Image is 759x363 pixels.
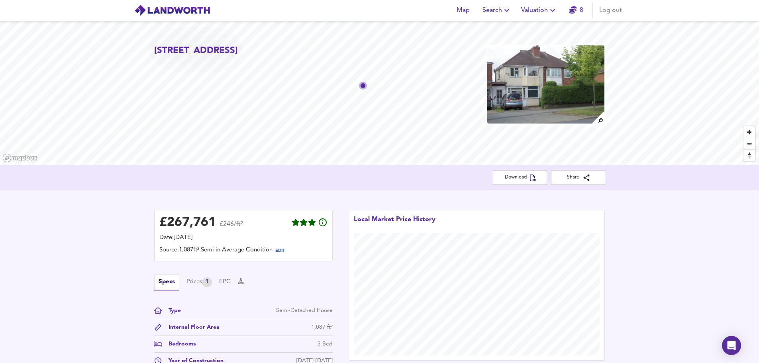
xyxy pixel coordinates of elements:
[276,306,333,315] div: Semi-Detached House
[451,2,476,18] button: Map
[557,173,599,182] span: Share
[220,221,243,233] span: £246/ft²
[599,5,622,16] span: Log out
[521,5,557,16] span: Valuation
[564,2,589,18] button: 8
[159,246,328,256] div: Source: 1,087ft² Semi in Average Condition
[569,5,583,16] a: 8
[743,150,755,161] span: Reset bearing to north
[354,215,435,233] div: Local Market Price History
[162,306,181,315] div: Type
[219,278,231,286] button: EPC
[134,4,210,16] img: logo
[743,138,755,149] button: Zoom out
[162,323,220,332] div: Internal Floor Area
[551,170,605,185] button: Share
[482,5,512,16] span: Search
[479,2,515,18] button: Search
[596,2,625,18] button: Log out
[159,233,328,242] div: Date: [DATE]
[722,336,741,355] div: Open Intercom Messenger
[486,45,605,124] img: property
[493,170,547,185] button: Download
[186,277,212,287] button: Prices1
[154,274,179,290] button: Specs
[743,149,755,161] button: Reset bearing to north
[454,5,473,16] span: Map
[159,217,216,229] div: £ 267,761
[743,126,755,138] button: Zoom in
[162,340,196,348] div: Bedrooms
[518,2,561,18] button: Valuation
[202,277,212,287] div: 1
[154,45,238,57] h2: [STREET_ADDRESS]
[499,173,541,182] span: Download
[186,277,212,287] div: Prices
[275,249,285,253] span: EDIT
[318,340,333,348] div: 3 Bed
[591,111,605,125] img: search
[311,323,333,332] div: 1,087 ft²
[2,153,37,163] a: Mapbox homepage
